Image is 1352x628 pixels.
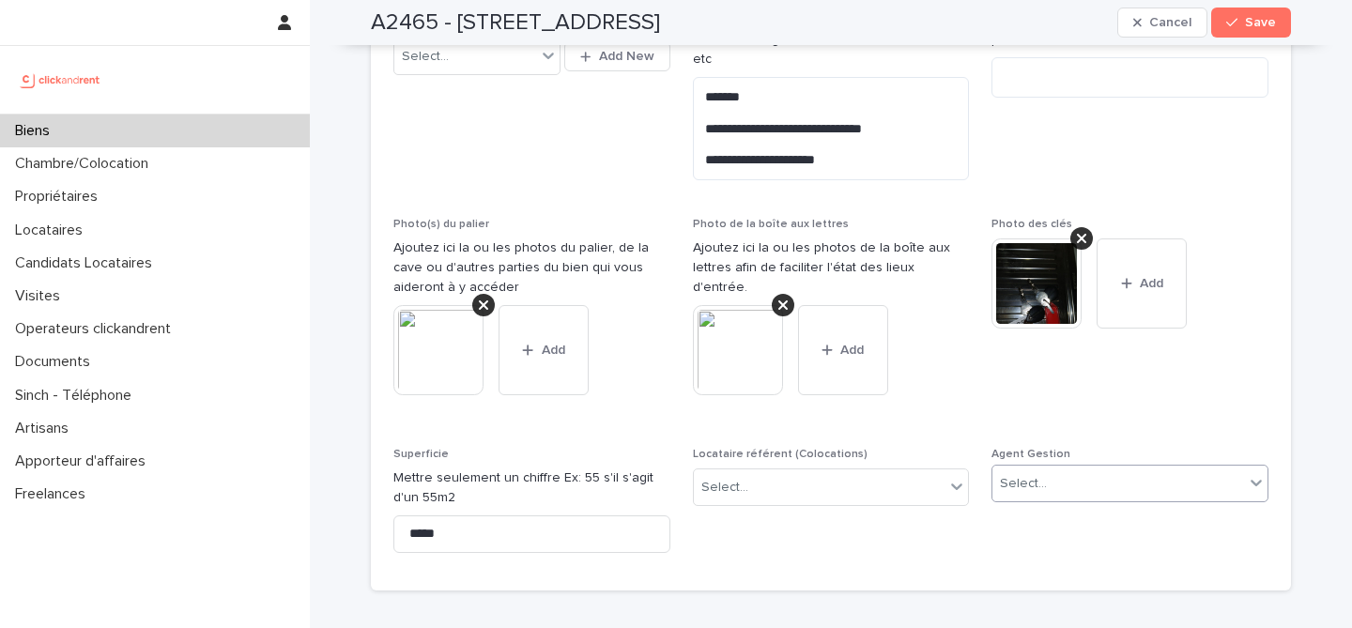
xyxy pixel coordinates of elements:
[8,188,113,206] p: Propriétaires
[8,387,146,405] p: Sinch - Téléphone
[371,9,660,37] h2: A2465 - [STREET_ADDRESS]
[393,219,489,230] span: Photo(s) du palier
[8,254,167,272] p: Candidats Locataires
[8,222,98,239] p: Locataires
[1140,277,1163,290] span: Add
[1000,474,1047,494] div: Select...
[499,305,589,395] button: Add
[991,219,1072,230] span: Photo des clés
[8,320,186,338] p: Operateurs clickandrent
[1211,8,1291,38] button: Save
[8,287,75,305] p: Visites
[393,449,449,460] span: Superficie
[393,238,670,297] p: Ajoutez ici la ou les photos du palier, de la cave ou d'autres parties du bien qui vous aideront ...
[693,449,868,460] span: Locataire référent (Colocations)
[8,353,105,371] p: Documents
[1097,238,1187,329] button: Add
[991,449,1070,460] span: Agent Gestion
[564,41,669,71] button: Add New
[393,468,670,508] p: Mettre seulement un chiffre Ex: 55 s'il s'agit d'un 55m2
[8,122,65,140] p: Biens
[1117,8,1207,38] button: Cancel
[693,219,849,230] span: Photo de la boîte aux lettres
[8,452,161,470] p: Apporteur d'affaires
[15,61,106,99] img: UCB0brd3T0yccxBKYDjQ
[1149,16,1191,29] span: Cancel
[8,155,163,173] p: Chambre/Colocation
[798,305,888,395] button: Add
[8,420,84,437] p: Artisans
[8,485,100,503] p: Freelances
[542,344,565,357] span: Add
[701,478,748,498] div: Select...
[402,47,449,67] div: Select...
[599,50,654,63] span: Add New
[693,238,970,297] p: Ajoutez ici la ou les photos de la boîte aux lettres afin de faciliter l'état des lieux d'entrée.
[840,344,864,357] span: Add
[1245,16,1276,29] span: Save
